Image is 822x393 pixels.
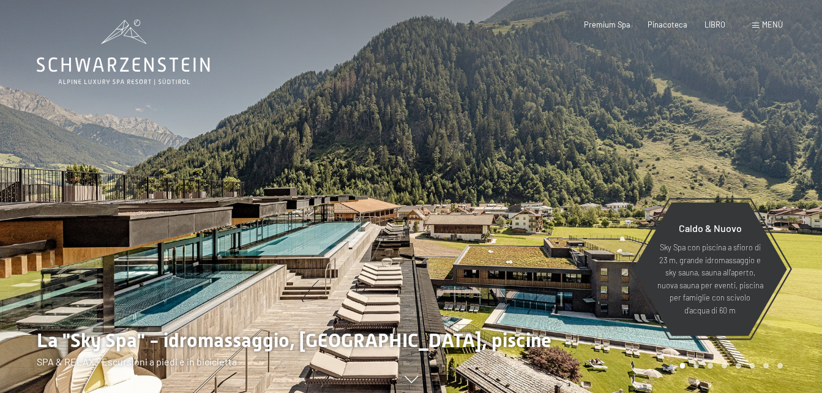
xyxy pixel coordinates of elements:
div: Giostra Pagina 2 [693,363,699,369]
span: Caldo & Nuovo [679,222,742,234]
div: Carosello Pagina 1 (Diapositiva corrente) [680,363,686,369]
div: Giostra Pagina 8 [777,363,783,369]
a: Premium Spa [584,20,630,29]
div: Carosello Pagina 5 [736,363,741,369]
div: Giostra Pagina 6 [750,363,755,369]
div: Giostra Pagina 7 [763,363,769,369]
div: Giostra Pagina 3 [708,363,713,369]
div: Impaginazione a carosello [676,363,783,369]
a: Pinacoteca [648,20,687,29]
a: Caldo & Nuovo Sky Spa con piscina a sfioro di 23 m, grande idromassaggio e sky sauna, sauna all'a... [632,202,788,337]
span: Menù [762,20,783,29]
div: Giostra Pagina 4 [722,363,727,369]
p: Sky Spa con piscina a sfioro di 23 m, grande idromassaggio e sky sauna, sauna all'aperto, nuova s... [657,241,763,316]
a: LIBRO [704,20,725,29]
